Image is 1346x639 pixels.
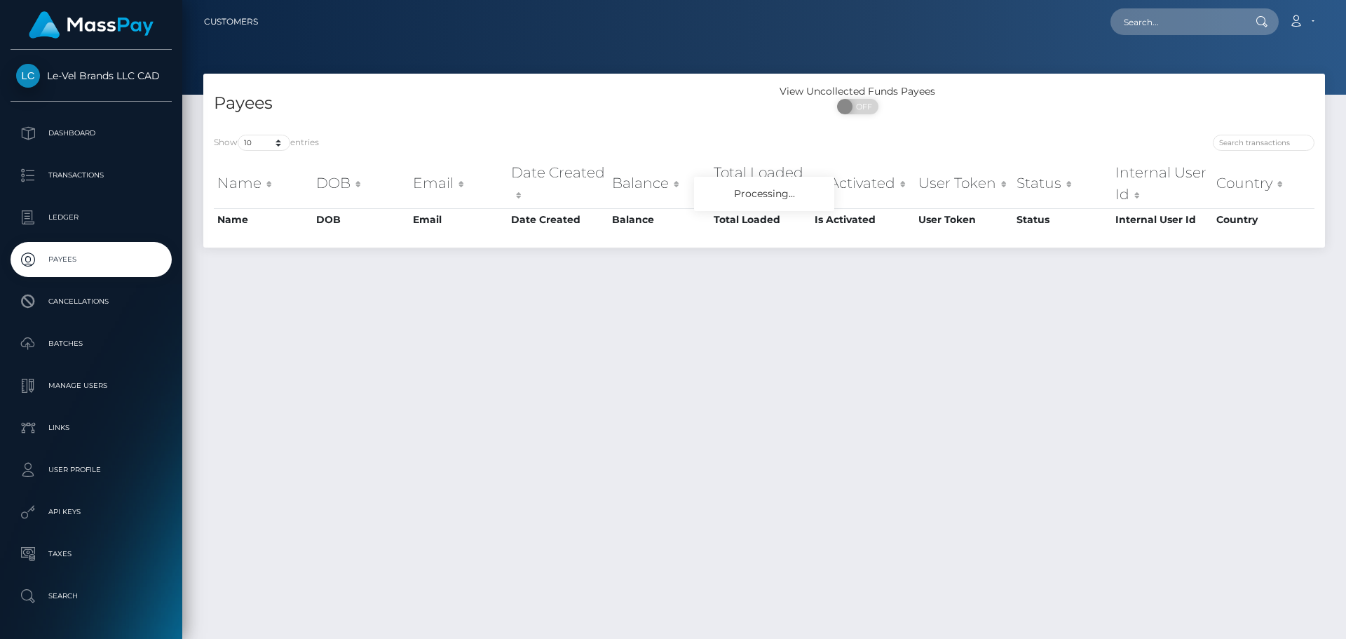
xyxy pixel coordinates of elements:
a: Payees [11,242,172,277]
a: Ledger [11,200,172,235]
img: MassPay Logo [29,11,154,39]
p: Batches [16,333,166,354]
a: Taxes [11,537,172,572]
input: Search transactions [1213,135,1314,151]
a: User Profile [11,452,172,487]
th: Email [409,159,508,208]
p: Ledger [16,207,166,228]
p: API Keys [16,502,166,523]
a: Search [11,579,172,614]
th: Is Activated [811,159,915,208]
p: Payees [16,249,166,270]
p: Transactions [16,165,166,186]
span: OFF [845,99,880,114]
th: Name [214,159,313,208]
a: Batches [11,326,172,361]
p: Taxes [16,544,166,565]
th: Name [214,208,313,231]
th: Balance [609,208,710,231]
p: Manage Users [16,375,166,396]
div: View Uncollected Funds Payees [764,84,951,99]
th: Status [1013,159,1112,208]
th: DOB [313,208,409,231]
th: User Token [915,159,1013,208]
th: Email [409,208,508,231]
p: Search [16,586,166,607]
p: Links [16,417,166,438]
select: Showentries [238,135,290,151]
th: Internal User Id [1112,208,1213,231]
a: Transactions [11,158,172,193]
p: Dashboard [16,123,166,144]
a: API Keys [11,495,172,530]
input: Search... [1110,8,1242,35]
th: Is Activated [811,208,915,231]
th: Country [1213,208,1314,231]
th: User Token [915,208,1013,231]
th: Status [1013,208,1112,231]
th: Balance [609,159,710,208]
a: Manage Users [11,368,172,403]
div: Processing... [694,177,834,211]
th: Country [1213,159,1314,208]
h4: Payees [214,91,754,116]
img: Le-Vel Brands LLC CAD [16,64,40,88]
th: DOB [313,159,409,208]
a: Links [11,410,172,445]
span: Le-Vel Brands LLC CAD [11,69,172,82]
label: Show entries [214,135,319,151]
th: Total Loaded [710,208,811,231]
th: Total Loaded [710,159,811,208]
p: Cancellations [16,291,166,312]
th: Internal User Id [1112,159,1213,208]
a: Customers [204,7,258,36]
th: Date Created [508,159,609,208]
p: User Profile [16,459,166,480]
th: Date Created [508,208,609,231]
a: Cancellations [11,284,172,319]
a: Dashboard [11,116,172,151]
